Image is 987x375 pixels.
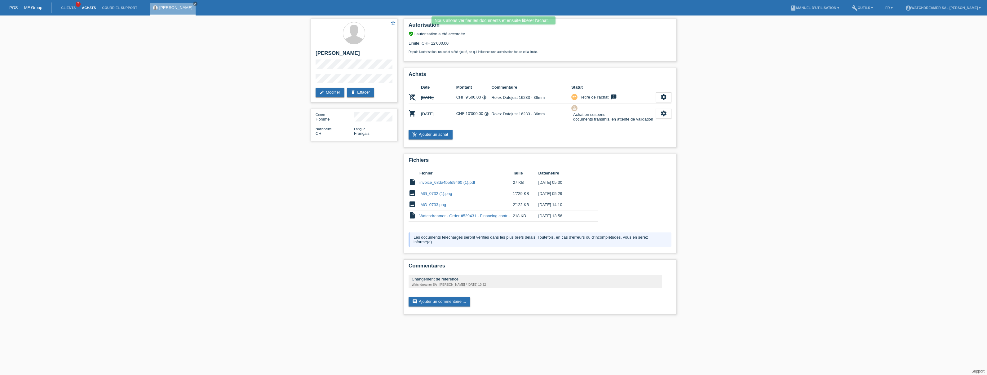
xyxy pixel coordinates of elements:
[491,91,571,104] td: Rolex Datejust 16233 - 36mm
[409,110,416,117] i: POSP00028097
[538,188,589,199] td: [DATE] 05:29
[790,5,796,11] i: book
[409,71,671,81] h2: Achats
[412,299,417,304] i: comment
[419,202,446,207] a: IMG_0733.png
[354,127,365,131] span: Langue
[456,91,492,104] td: CHF 9'500.00
[159,5,193,10] a: [PERSON_NAME]
[787,6,842,10] a: bookManuel d’utilisation ▾
[482,95,487,100] i: Taux fixes (48 versements)
[354,131,370,136] span: Français
[882,6,896,10] a: FR ▾
[456,84,492,91] th: Montant
[79,6,99,10] a: Achats
[421,91,456,104] td: [DATE]
[572,95,577,99] i: undo
[538,177,589,188] td: [DATE] 05:30
[9,5,42,10] a: POS — MF Group
[432,16,555,24] div: Nous allons vérifier les documents et ensuite libérer l'achat.
[513,199,538,210] td: 2'122 KB
[194,2,197,5] i: close
[409,31,414,36] i: verified_user
[572,106,577,110] i: approval
[972,369,985,373] a: Support
[409,36,671,54] div: Limite: CHF 12'000.00
[513,170,538,177] th: Taille
[193,2,197,6] a: close
[316,112,354,121] div: Homme
[409,232,671,247] div: Les documents téléchargés seront vérifiés dans les plus brefs délais. Toutefois, en cas d’erreurs...
[409,189,416,197] i: image
[316,50,392,60] h2: [PERSON_NAME]
[316,113,325,117] span: Genre
[456,104,492,124] td: CHF 10'000.00
[409,201,416,208] i: image
[419,170,513,177] th: Fichier
[491,104,571,124] td: Rolex Datejust 16233 - 36mm
[409,157,671,166] h2: Fichiers
[484,112,489,116] i: Taux fixes (48 versements)
[852,5,858,11] i: build
[419,180,475,185] a: invoice_68da4b5fd9460 (1).pdf
[419,191,452,196] a: IMG_0732 (1).png
[412,283,659,286] div: Watchdreamer SA - [PERSON_NAME] / [DATE] 10:22
[347,88,374,97] a: deleteEffacer
[99,6,140,10] a: Courriel Support
[351,90,356,95] i: delete
[316,127,332,131] span: Nationalité
[538,199,589,210] td: [DATE] 14:10
[409,22,671,31] h2: Autorisation
[409,263,671,272] h2: Commentaires
[513,210,538,222] td: 218 KB
[76,2,81,7] span: 7
[409,93,416,101] i: POSP00028085
[409,130,453,139] a: add_shopping_cartAjouter un achat
[538,210,589,222] td: [DATE] 13:56
[905,5,911,11] i: account_circle
[578,94,609,100] div: Retiré de l‘achat
[316,131,321,136] span: Suisse
[491,84,571,91] th: Commentaire
[319,90,324,95] i: edit
[409,31,671,36] div: L’autorisation a été accordée.
[513,188,538,199] td: 1'729 KB
[610,94,617,100] i: feedback
[419,214,520,218] a: Watchdreamer - Order #529431 - Financing contract.pdf
[412,277,659,281] div: Changement de référence
[316,88,344,97] a: editModifier
[902,6,984,10] a: account_circleWatchdreamer SA - [PERSON_NAME] ▾
[409,178,416,186] i: insert_drive_file
[421,104,456,124] td: [DATE]
[409,212,416,219] i: insert_drive_file
[409,297,470,307] a: commentAjouter un commentaire ...
[58,6,79,10] a: Clients
[513,177,538,188] td: 27 KB
[660,110,667,117] i: settings
[538,170,589,177] th: Date/heure
[571,111,653,122] div: Achat en suspens documents transmis, en attente de validation
[848,6,876,10] a: buildOutils ▾
[409,50,671,54] p: Depuis l’autorisation, un achat a été ajouté, ce qui influence une autorisation future et la limite.
[660,94,667,100] i: settings
[571,84,656,91] th: Statut
[412,132,417,137] i: add_shopping_cart
[421,84,456,91] th: Date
